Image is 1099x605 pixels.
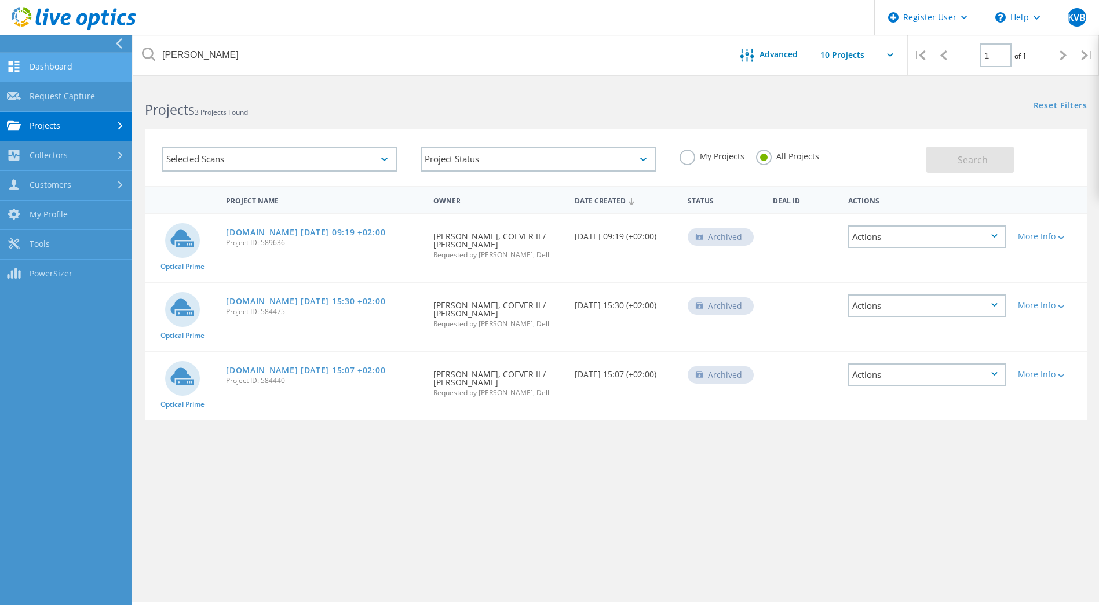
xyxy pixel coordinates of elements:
[428,189,569,210] div: Owner
[756,150,819,161] label: All Projects
[433,252,563,258] span: Requested by [PERSON_NAME], Dell
[760,50,798,59] span: Advanced
[767,189,842,210] div: Deal Id
[1068,13,1086,22] span: KVB
[842,189,1012,210] div: Actions
[569,352,682,390] div: [DATE] 15:07 (+02:00)
[688,228,754,246] div: Archived
[569,283,682,321] div: [DATE] 15:30 (+02:00)
[569,214,682,252] div: [DATE] 09:19 (+02:00)
[680,150,744,161] label: My Projects
[682,189,766,210] div: Status
[428,352,569,408] div: [PERSON_NAME], COEVER II / [PERSON_NAME]
[688,297,754,315] div: Archived
[848,225,1006,248] div: Actions
[133,35,723,75] input: Search projects by name, owner, ID, company, etc
[226,308,422,315] span: Project ID: 584475
[428,214,569,270] div: [PERSON_NAME], COEVER II / [PERSON_NAME]
[958,154,988,166] span: Search
[226,377,422,384] span: Project ID: 584440
[160,332,205,339] span: Optical Prime
[160,263,205,270] span: Optical Prime
[908,35,932,76] div: |
[1018,370,1082,378] div: More Info
[220,189,428,210] div: Project Name
[1018,232,1082,240] div: More Info
[1034,101,1087,111] a: Reset Filters
[12,24,136,32] a: Live Optics Dashboard
[145,100,195,119] b: Projects
[226,239,422,246] span: Project ID: 589636
[195,107,248,117] span: 3 Projects Found
[226,366,385,374] a: [DOMAIN_NAME] [DATE] 15:07 +02:00
[162,147,397,172] div: Selected Scans
[226,228,385,236] a: [DOMAIN_NAME] [DATE] 09:19 +02:00
[1075,35,1099,76] div: |
[569,189,682,211] div: Date Created
[995,12,1006,23] svg: \n
[428,283,569,339] div: [PERSON_NAME], COEVER II / [PERSON_NAME]
[433,320,563,327] span: Requested by [PERSON_NAME], Dell
[848,363,1006,386] div: Actions
[688,366,754,384] div: Archived
[226,297,385,305] a: [DOMAIN_NAME] [DATE] 15:30 +02:00
[926,147,1014,173] button: Search
[160,401,205,408] span: Optical Prime
[848,294,1006,317] div: Actions
[1018,301,1082,309] div: More Info
[1014,51,1027,61] span: of 1
[433,389,563,396] span: Requested by [PERSON_NAME], Dell
[421,147,656,172] div: Project Status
